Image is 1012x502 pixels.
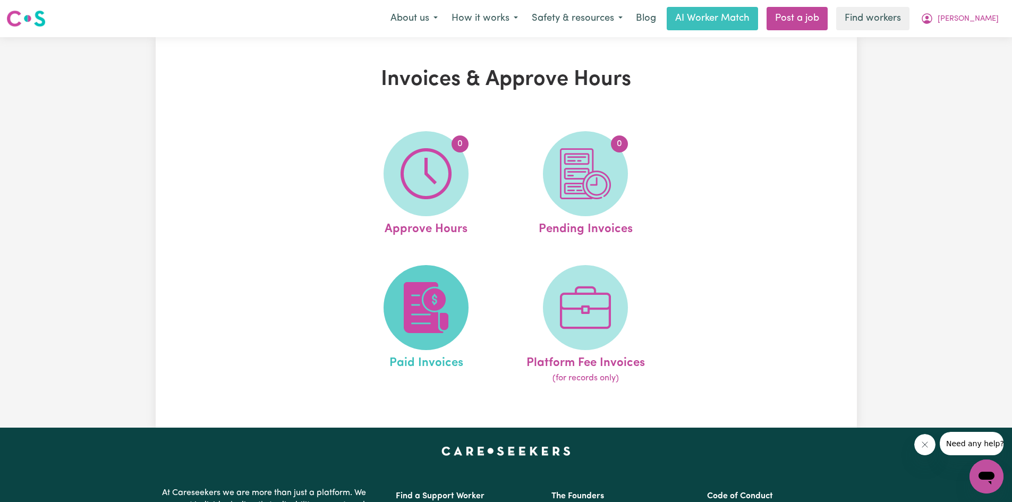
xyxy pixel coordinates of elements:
[385,216,467,239] span: Approve Hours
[6,7,64,16] span: Need any help?
[279,67,734,92] h1: Invoices & Approve Hours
[452,135,469,152] span: 0
[667,7,758,30] a: AI Worker Match
[6,6,46,31] a: Careseekers logo
[509,131,662,239] a: Pending Invoices
[630,7,662,30] a: Blog
[384,7,445,30] button: About us
[441,447,571,455] a: Careseekers home page
[525,7,630,30] button: Safety & resources
[611,135,628,152] span: 0
[6,9,46,28] img: Careseekers logo
[551,492,604,500] a: The Founders
[938,13,999,25] span: [PERSON_NAME]
[445,7,525,30] button: How it works
[914,434,936,455] iframe: Close message
[396,492,484,500] a: Find a Support Worker
[389,350,463,372] span: Paid Invoices
[552,372,619,385] span: (for records only)
[350,265,503,385] a: Paid Invoices
[539,216,633,239] span: Pending Invoices
[350,131,503,239] a: Approve Hours
[767,7,828,30] a: Post a job
[970,460,1004,494] iframe: Button to launch messaging window
[509,265,662,385] a: Platform Fee Invoices(for records only)
[836,7,909,30] a: Find workers
[914,7,1006,30] button: My Account
[526,350,645,372] span: Platform Fee Invoices
[707,492,773,500] a: Code of Conduct
[940,432,1004,455] iframe: Message from company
